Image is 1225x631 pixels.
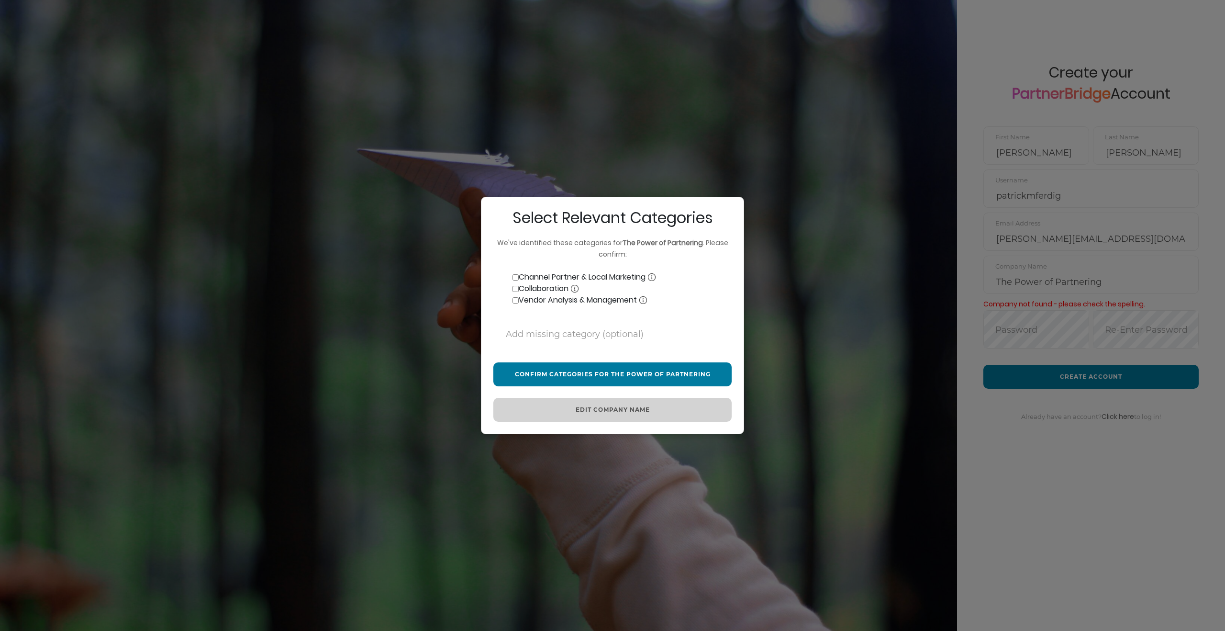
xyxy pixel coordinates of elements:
[623,238,703,248] strong: The Power of Partnering
[493,329,732,339] input: Add missing category (optional)
[493,398,732,422] button: Edit Company Name
[512,274,519,281] input: Channel Partner & Local MarketingInfo
[512,286,519,292] input: CollaborationInfo
[493,271,656,283] label: Channel Partner & Local Marketing
[493,237,732,260] p: We've identified these categories for . Please confirm:
[493,209,732,226] h2: Select Relevant Categories
[493,362,732,386] button: Confirm Categories for The Power of Partnering
[493,283,579,294] label: Collaboration
[648,273,656,281] img: Info
[639,296,647,304] img: Info
[493,294,647,306] label: Vendor Analysis & Management
[512,297,519,304] input: Vendor Analysis & ManagementInfo
[571,285,579,293] img: Info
